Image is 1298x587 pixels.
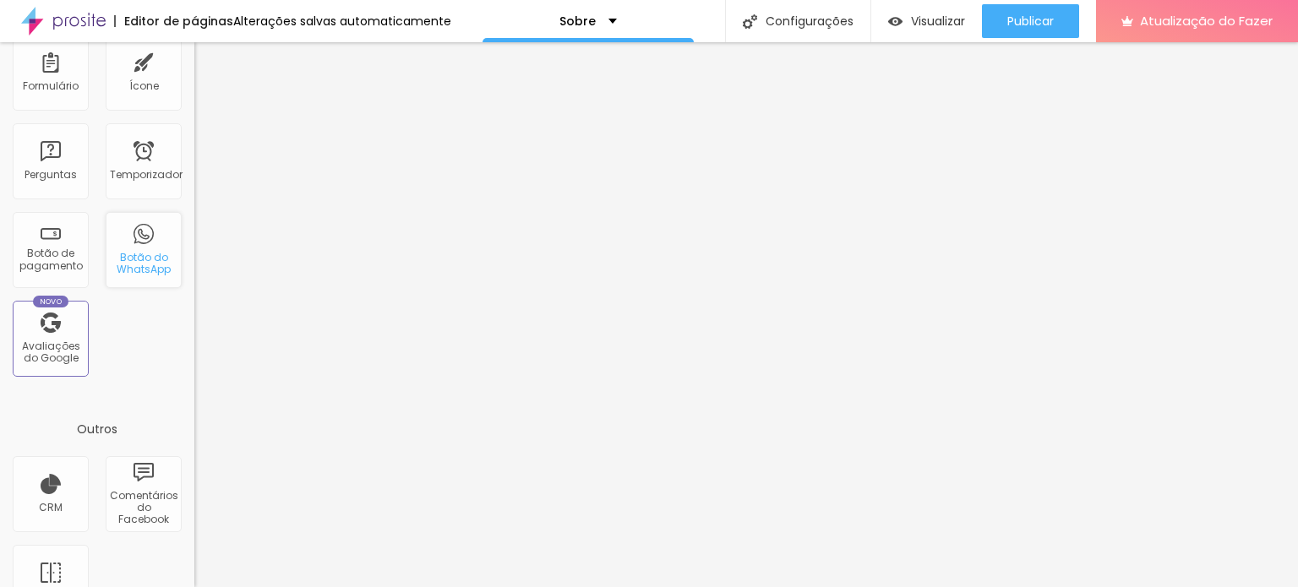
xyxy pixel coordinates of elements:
[23,79,79,93] font: Formulário
[766,13,854,30] font: Configurações
[559,13,596,30] font: Sobre
[22,339,80,365] font: Avaliações do Google
[25,167,77,182] font: Perguntas
[40,296,63,307] font: Novo
[19,246,83,272] font: Botão de pagamento
[39,500,63,514] font: CRM
[1007,13,1054,30] font: Publicar
[129,79,159,93] font: Ícone
[233,13,451,30] font: Alterações salvas automaticamente
[888,14,903,29] img: view-1.svg
[110,488,178,527] font: Comentários do Facebook
[1140,12,1273,30] font: Atualização do Fazer
[911,13,965,30] font: Visualizar
[117,250,171,276] font: Botão do WhatsApp
[743,14,757,29] img: Ícone
[110,167,183,182] font: Temporizador
[77,421,117,438] font: Outros
[982,4,1079,38] button: Publicar
[871,4,982,38] button: Visualizar
[194,42,1298,587] iframe: Editor
[124,13,233,30] font: Editor de páginas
